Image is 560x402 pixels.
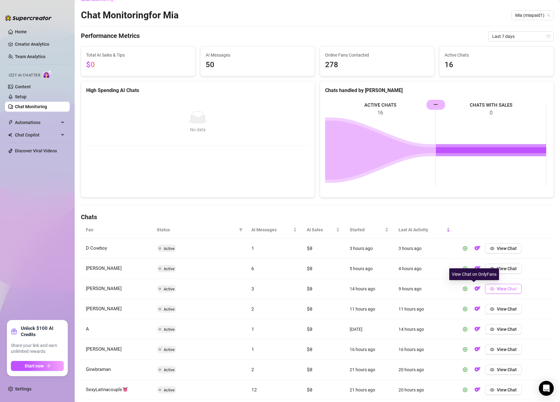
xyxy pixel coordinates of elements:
img: OF [474,306,481,312]
span: 6 [251,265,254,271]
span: eye [490,347,494,352]
td: [DATE] [345,319,394,340]
button: OF [473,243,483,253]
h4: Performance Metrics [81,31,140,41]
img: logo-BBDzfeDw.svg [5,15,52,21]
img: OF [474,265,481,271]
span: Status [157,226,236,233]
a: OF [473,247,483,252]
td: 14 hours ago [394,319,455,340]
span: Active [164,347,175,352]
span: thunderbolt [8,120,13,125]
span: Online Fans Contacted [325,52,429,58]
a: Home [15,29,27,34]
img: Chat Copilot [8,133,12,137]
button: OF [473,344,483,354]
span: eye [490,307,494,311]
span: AI Messages [206,52,310,58]
span: Last AI Activity [399,226,445,233]
span: $0 [307,326,312,332]
td: 9 hours ago [394,279,455,299]
span: View Chat [497,387,517,392]
span: 1 [251,346,254,352]
a: Creator Analytics [15,39,65,49]
span: Active [164,327,175,332]
td: 11 hours ago [394,299,455,319]
th: Fan [81,221,152,238]
button: View Chat [485,243,522,253]
span: filter [238,225,244,234]
td: 16 hours ago [345,340,394,360]
span: Start now [25,363,44,368]
th: Last AI Activity [394,221,455,238]
span: team [547,13,550,17]
span: gift [11,328,17,335]
span: Active [164,307,175,312]
td: 4 hours ago [394,259,455,279]
th: AI Sales [302,221,345,238]
span: Share your link and earn unlimited rewards [11,343,64,355]
td: 3 hours ago [394,238,455,259]
span: Active [164,246,175,251]
span: Active [164,266,175,271]
strong: Unlock $100 AI Credits [21,325,64,338]
span: A [86,326,89,332]
div: Chats handled by [PERSON_NAME] [325,86,548,94]
button: OF [473,304,483,314]
a: OF [473,308,483,313]
span: $0 [307,265,312,271]
span: $0 [307,285,312,292]
button: View Chat [485,264,522,274]
a: OF [473,288,483,293]
span: View Chat [497,327,517,332]
span: 1 [251,245,254,251]
img: OF [474,245,481,251]
img: OF [474,346,481,352]
td: 20 hours ago [394,360,455,380]
span: SexyLatinacouple👅 [86,387,128,392]
span: AI Messages [251,226,292,233]
button: View Chat [485,304,522,314]
span: 50 [206,59,310,71]
span: 278 [325,59,429,71]
span: [PERSON_NAME] [86,286,122,291]
div: View Chat on OnlyFans [449,268,499,280]
div: No data [92,126,303,133]
a: Discover Viral Videos [15,148,57,153]
td: 21 hours ago [345,360,394,380]
h2: Chat Monitoring for Mia [81,9,179,21]
span: 1 [251,326,254,332]
span: $0 [86,60,95,69]
span: View Chat [497,246,517,251]
span: Active [164,287,175,291]
span: eye [490,266,494,271]
td: 16 hours ago [394,340,455,360]
td: 3 hours ago [345,238,394,259]
th: Started [345,221,394,238]
span: Total AI Sales & Tips [86,52,190,58]
span: [PERSON_NAME] [86,346,122,352]
span: View Chat [497,286,517,291]
a: OF [473,389,483,394]
span: 16 [445,59,548,71]
button: OF [473,284,483,294]
button: View Chat [485,324,522,334]
a: Content [15,84,31,89]
img: OF [474,326,481,332]
div: Open Intercom Messenger [539,381,554,396]
td: 5 hours ago [345,259,394,279]
span: AI Sales [307,226,335,233]
span: View Chat [497,266,517,271]
button: OF [473,324,483,334]
span: eye [490,388,494,392]
span: Mia (miapaid1) [515,11,550,20]
td: 21 hours ago [345,380,394,400]
span: 12 [251,386,257,393]
span: Last 7 days [492,32,550,41]
span: eye [490,287,494,291]
span: Chat Copilot [15,130,59,140]
a: OF [473,267,483,272]
span: arrow-right [46,364,50,368]
a: OF [473,328,483,333]
button: View Chat [485,344,522,354]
